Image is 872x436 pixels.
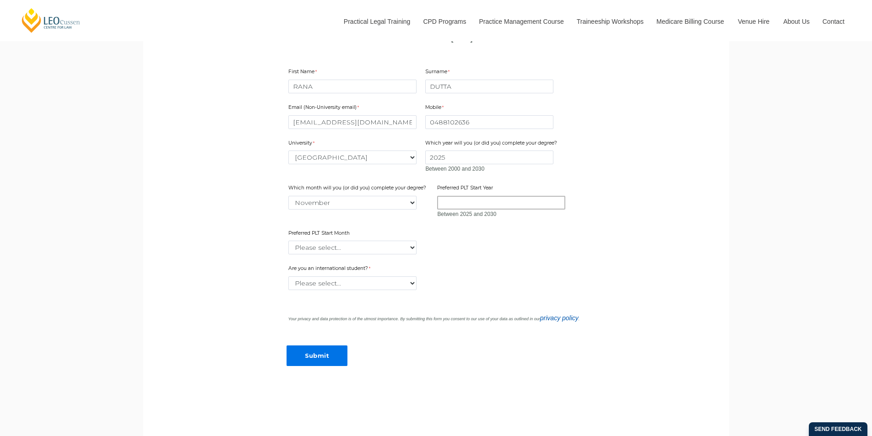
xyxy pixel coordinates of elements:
b: Session 2: 6:30 PM to 7:30 PM on [DATE] Online via Zoom [348,35,524,43]
input: First Name [288,80,417,93]
i: Your privacy and data protection is of the utmost importance. By submitting this form you consent... [288,317,580,321]
a: Contact [816,2,851,41]
a: CPD Programs [416,2,472,41]
select: Which month will you (or did you) complete your degree? [288,196,417,210]
select: University [288,151,417,164]
input: Mobile [425,115,553,129]
input: Which year will you (or did you) complete your degree? [425,151,553,164]
label: Preferred PLT Start Month [288,230,352,239]
span: Between 2025 and 2030 [437,211,496,217]
a: Traineeship Workshops [570,2,650,41]
label: University [288,140,317,149]
select: Are you an international student? [288,276,417,290]
label: Mobile [425,104,446,113]
input: Submit [287,345,347,366]
label: First Name [288,68,319,77]
input: Email (Non-University email) [288,115,417,129]
label: Surname [425,68,452,77]
select: Preferred PLT Start Month [288,241,417,254]
label: Preferred PLT Start Year [437,184,495,194]
label: Which month will you (or did you) complete your degree? [288,184,428,194]
input: Surname [425,80,553,93]
span: Between 2000 and 2030 [425,166,484,172]
label: Which year will you (or did you) complete your degree? [425,140,559,149]
a: Venue Hire [731,2,776,41]
label: Are you an international student? [288,265,380,274]
a: About Us [776,2,816,41]
a: [PERSON_NAME] Centre for Law [21,7,81,33]
a: privacy policy [540,314,579,322]
label: Email (Non-University email) [288,104,361,113]
a: Practical Legal Training [337,2,417,41]
a: Practice Management Course [472,2,570,41]
a: Medicare Billing Course [650,2,731,41]
input: Preferred PLT Start Year [437,196,565,210]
